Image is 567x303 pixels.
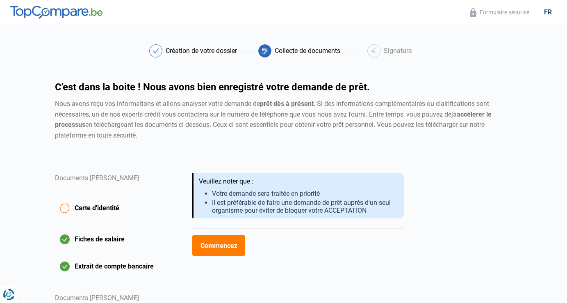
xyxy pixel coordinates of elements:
[55,229,162,250] button: Fiches de salaire
[539,8,557,16] div: fr
[55,173,162,194] div: Documents [PERSON_NAME]
[384,48,412,54] div: Signature
[55,82,512,92] h1: C'est dans la boite ! Nous avons bien enregistré votre demande de prêt.
[166,48,237,54] div: Création de votre dossier
[192,235,245,256] button: Commencez
[467,8,532,17] button: Formulaire sécurisé
[10,6,102,19] img: TopCompare.be
[75,203,119,213] span: Carte d'identité
[55,194,162,223] button: Carte d'identité
[199,177,398,186] div: Veuillez noter que :
[275,48,340,54] div: Collecte de documents
[55,256,162,277] button: Extrait de compte bancaire
[55,99,512,140] div: Nous avons reçu vos informations et allons analyser votre demande de . Si des informations complé...
[212,190,398,197] li: Votre demande sera traitée en priorité
[212,199,398,214] li: Il est préférable de faire une demande de prêt auprès d'un seul organisme pour éviter de bloquer ...
[260,100,314,108] strong: prêt dès à présent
